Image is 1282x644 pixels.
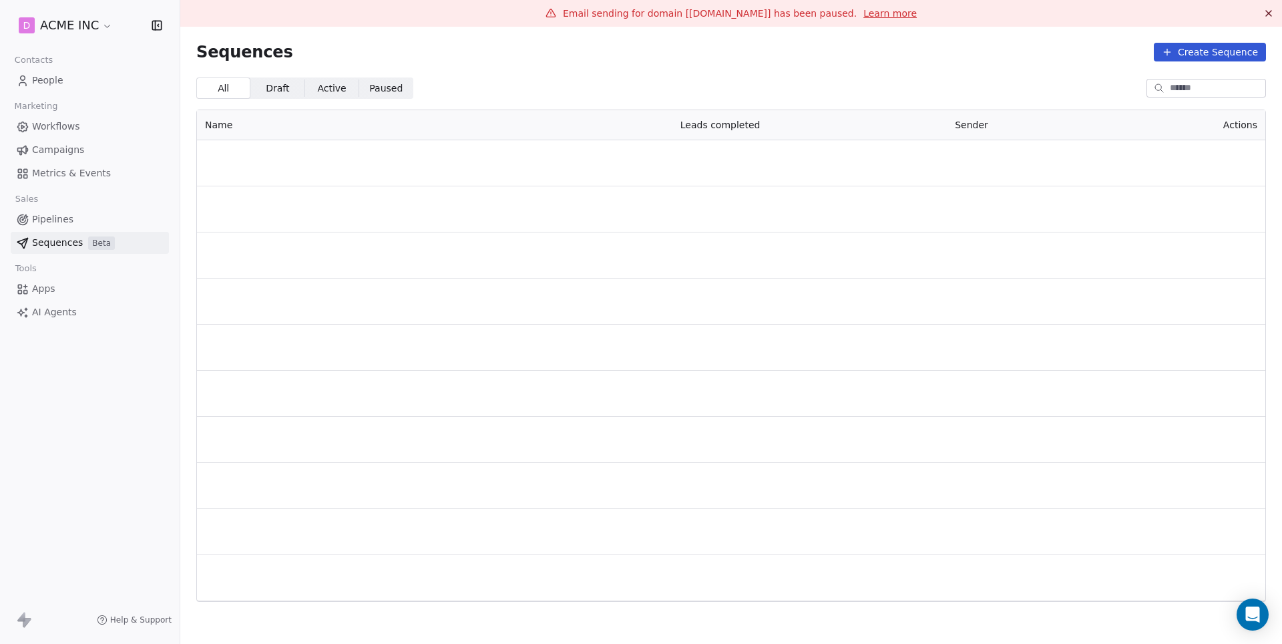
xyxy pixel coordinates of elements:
a: Pipelines [11,208,169,230]
span: People [32,73,63,88]
span: Sender [955,120,988,130]
span: Paused [369,82,403,96]
span: Tools [9,259,42,279]
span: Workflows [32,120,80,134]
span: Help & Support [110,615,172,625]
span: Campaigns [32,143,84,157]
a: Campaigns [11,139,169,161]
a: Metrics & Events [11,162,169,184]
a: Apps [11,278,169,300]
button: DACME INC [16,14,116,37]
span: Pipelines [32,212,73,226]
a: SequencesBeta [11,232,169,254]
a: Workflows [11,116,169,138]
a: AI Agents [11,301,169,323]
span: Contacts [9,50,59,70]
a: Help & Support [97,615,172,625]
span: Beta [88,236,115,250]
span: Leads completed [680,120,761,130]
span: Actions [1223,120,1257,130]
span: D [23,19,31,32]
span: Apps [32,282,55,296]
span: Draft [266,82,289,96]
span: Sales [9,189,44,209]
div: Open Intercom Messenger [1237,599,1269,631]
span: Email sending for domain [[DOMAIN_NAME]] has been paused. [563,8,857,19]
span: AI Agents [32,305,77,319]
a: Learn more [863,7,917,20]
span: Name [205,120,232,130]
span: Metrics & Events [32,166,111,180]
button: Create Sequence [1154,43,1266,61]
span: ACME INC [40,17,99,34]
span: Sequences [196,43,293,61]
span: Sequences [32,236,83,250]
a: People [11,69,169,92]
span: Active [317,82,346,96]
span: Marketing [9,96,63,116]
